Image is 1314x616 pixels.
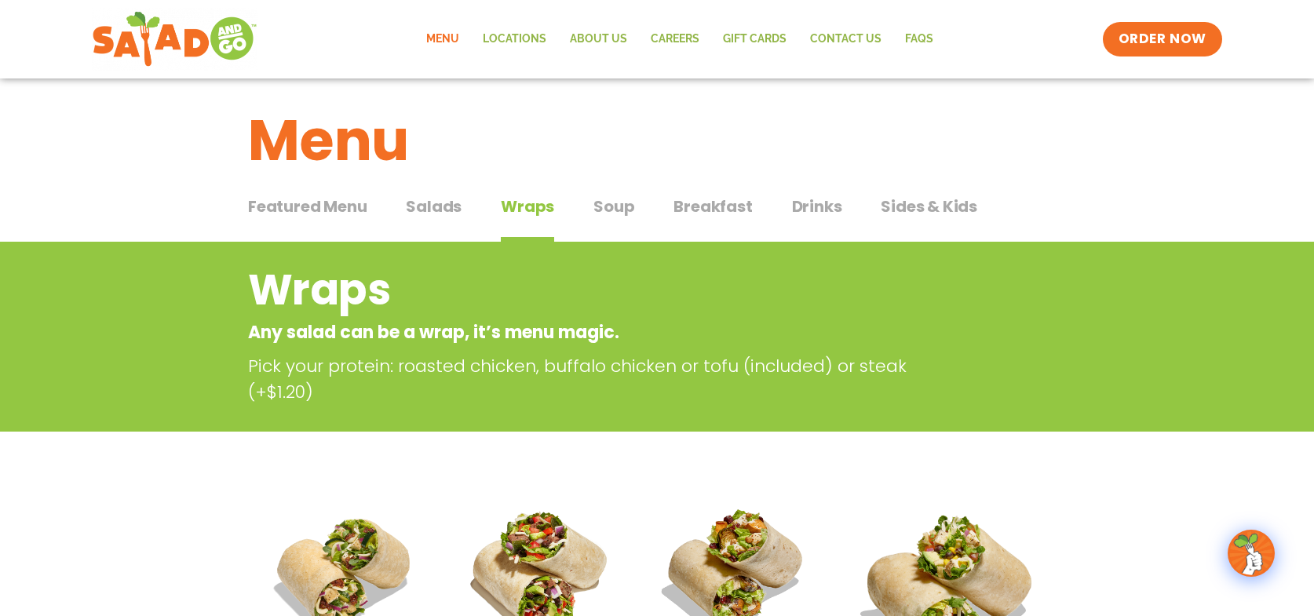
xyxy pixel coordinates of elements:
[248,189,1066,242] div: Tabbed content
[248,195,367,218] span: Featured Menu
[414,21,945,57] nav: Menu
[1103,22,1222,56] a: ORDER NOW
[248,353,947,405] p: Pick your protein: roasted chicken, buffalo chicken or tofu (included) or steak (+$1.20)
[1229,531,1273,575] img: wpChatIcon
[893,21,945,57] a: FAQs
[92,8,257,71] img: new-SAG-logo-768×292
[593,195,634,218] span: Soup
[248,319,940,345] p: Any salad can be a wrap, it’s menu magic.
[248,98,1066,183] h1: Menu
[673,195,752,218] span: Breakfast
[881,195,977,218] span: Sides & Kids
[248,258,940,322] h2: Wraps
[471,21,558,57] a: Locations
[792,195,842,218] span: Drinks
[406,195,462,218] span: Salads
[414,21,471,57] a: Menu
[558,21,639,57] a: About Us
[711,21,798,57] a: GIFT CARDS
[1119,30,1206,49] span: ORDER NOW
[639,21,711,57] a: Careers
[798,21,893,57] a: Contact Us
[501,195,554,218] span: Wraps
